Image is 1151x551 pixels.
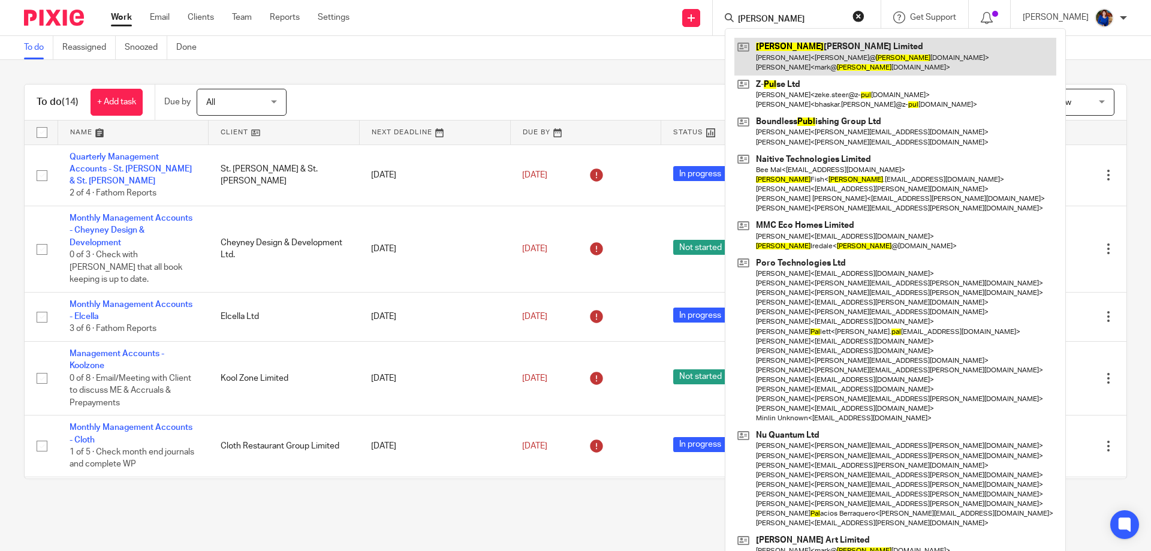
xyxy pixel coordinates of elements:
td: Cheyney Design & Development Ltd. [209,206,360,293]
span: [DATE] [522,442,547,450]
span: [DATE] [522,245,547,253]
td: St. [PERSON_NAME] & St. [PERSON_NAME] [209,144,360,206]
button: Clear [852,10,864,22]
a: Email [150,11,170,23]
td: [DATE] [359,477,510,526]
td: Kool Zone Limited [209,341,360,415]
img: Pixie [24,10,84,26]
span: In progress [673,437,727,452]
a: Clients [188,11,214,23]
p: Due by [164,96,191,108]
span: Not started [673,369,728,384]
a: Team [232,11,252,23]
a: Work [111,11,132,23]
td: Unlikely Artificial Intelligence Limited [209,477,360,526]
p: [PERSON_NAME] [1023,11,1089,23]
a: Done [176,36,206,59]
span: [DATE] [522,374,547,383]
span: 2 of 4 · Fathom Reports [70,189,156,198]
span: 1 of 5 · Check month end journals and complete WP [70,448,194,469]
a: Snoozed [125,36,167,59]
span: All [206,98,215,107]
span: Not started [673,240,728,255]
a: Management Accounts - Koolzone [70,350,164,370]
span: 0 of 8 · Email/Meeting with Client to discuss ME & Accruals & Prepayments [70,374,191,407]
a: To do [24,36,53,59]
a: Reports [270,11,300,23]
span: [DATE] [522,312,547,321]
span: (14) [62,97,79,107]
span: 3 of 6 · Fathom Reports [70,325,156,333]
span: 0 of 3 · Check with [PERSON_NAME] that all book keeping is up to date. [70,251,182,284]
td: Elcella Ltd [209,292,360,341]
td: [DATE] [359,341,510,415]
td: [DATE] [359,144,510,206]
span: [DATE] [522,171,547,179]
span: In progress [673,308,727,323]
a: Monthly Management Accounts - Elcella [70,300,192,321]
td: [DATE] [359,292,510,341]
td: [DATE] [359,206,510,293]
a: + Add task [91,89,143,116]
span: Get Support [910,13,956,22]
a: Monthly Management Accounts - Cloth [70,423,192,444]
a: Monthly Management Accounts - Cheyney Design & Development [70,214,192,247]
a: Quarterly Management Accounts - St. [PERSON_NAME] & St. [PERSON_NAME] [70,153,192,186]
a: Reassigned [62,36,116,59]
td: [DATE] [359,415,510,477]
span: In progress [673,166,727,181]
img: Nicole.jpeg [1095,8,1114,28]
h1: To do [37,96,79,109]
input: Search [737,14,845,25]
a: Settings [318,11,349,23]
td: Cloth Restaurant Group Limited [209,415,360,477]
